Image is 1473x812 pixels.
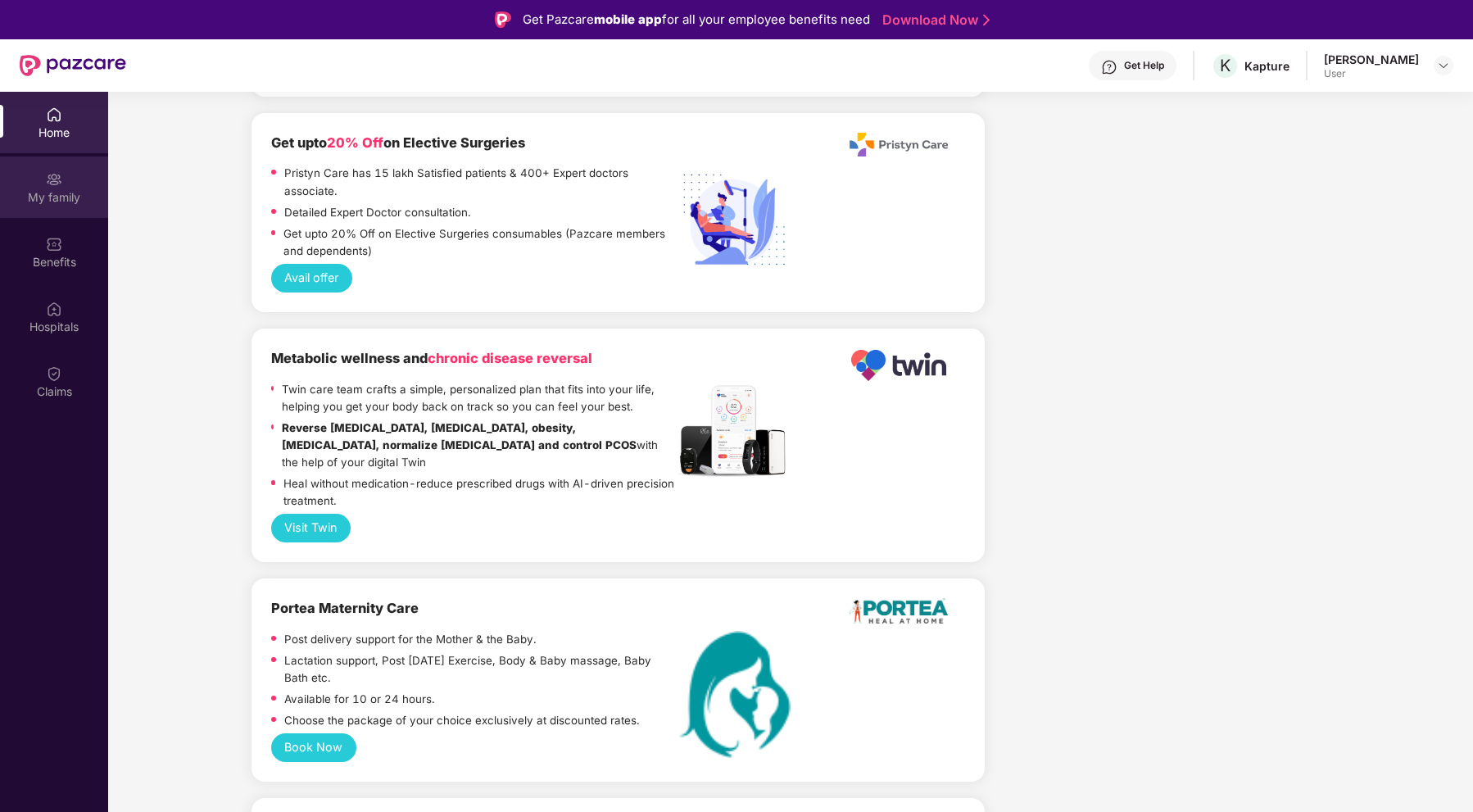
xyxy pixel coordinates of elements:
button: Book Now [271,733,356,762]
span: K [1220,56,1231,75]
img: Elective%20Surgery.png [676,166,791,280]
a: Download Now [882,11,985,29]
div: [PERSON_NAME] [1324,52,1419,67]
button: Visit Twin [271,514,351,542]
img: svg+xml;base64,PHN2ZyBpZD0iSGVscC0zMngzMiIgeG1sbnM9Imh0dHA6Ly93d3cudzMub3JnLzIwMDAvc3ZnIiB3aWR0aD... [1101,59,1117,75]
p: Lactation support, Post [DATE] Exercise, Body & Baby massage, Baby Bath etc. [284,652,676,687]
b: Portea Maternity Care [271,600,419,616]
img: Logo [495,11,511,28]
p: Choose the package of your choice exclusively at discounted rates. [284,712,640,729]
img: svg+xml;base64,PHN2ZyBpZD0iQmVuZWZpdHMiIHhtbG5zPSJodHRwOi8vd3d3LnczLm9yZy8yMDAwL3N2ZyIgd2lkdGg9Ij... [46,236,62,252]
div: Kapture [1244,58,1289,74]
img: svg+xml;base64,PHN2ZyBpZD0iRHJvcGRvd24tMzJ4MzIiIHhtbG5zPSJodHRwOi8vd3d3LnczLm9yZy8yMDAwL3N2ZyIgd2... [1437,59,1450,72]
p: with the help of your digital Twin [282,420,676,471]
img: Header.jpg [676,381,791,481]
div: Get Help [1124,59,1164,72]
p: Heal without medication-reduce prescribed drugs with AI-driven precision treatment. [283,475,676,510]
img: svg+xml;base64,PHN2ZyB3aWR0aD0iMjAiIGhlaWdodD0iMjAiIHZpZXdCb3g9IjAgMCAyMCAyMCIgZmlsbD0ibm9uZSIgeG... [46,171,62,188]
img: svg+xml;base64,PHN2ZyBpZD0iSG9tZSIgeG1sbnM9Imh0dHA6Ly93d3cudzMub3JnLzIwMDAvc3ZnIiB3aWR0aD0iMjAiIG... [46,107,62,123]
img: logo.png [850,598,948,624]
strong: Reverse [MEDICAL_DATA], [MEDICAL_DATA], obesity, [MEDICAL_DATA], normalize [MEDICAL_DATA] and con... [282,421,637,451]
div: User [1324,67,1419,80]
p: Post delivery support for the Mother & the Baby. [284,631,537,648]
p: Pristyn Care has 15 lakh Satisfied patients & 400+ Expert doctors associate. [284,165,676,199]
span: chronic disease reversal [428,350,592,366]
img: svg+xml;base64,PHN2ZyBpZD0iSG9zcGl0YWxzIiB4bWxucz0iaHR0cDovL3d3dy53My5vcmcvMjAwMC9zdmciIHdpZHRoPS... [46,301,62,317]
div: Get Pazcare for all your employee benefits need [523,10,870,29]
p: Available for 10 or 24 hours. [284,691,435,708]
b: Metabolic wellness and [271,350,592,366]
span: 20% Off [327,134,383,151]
b: Get upto on Elective Surgeries [271,134,525,151]
img: Logo.png [850,348,948,383]
img: svg+xml;base64,PHN2ZyBpZD0iQ2xhaW0iIHhtbG5zPSJodHRwOi8vd3d3LnczLm9yZy8yMDAwL3N2ZyIgd2lkdGg9IjIwIi... [46,365,62,382]
p: Twin care team crafts a simple, personalized plan that fits into your life, helping you get your ... [282,381,676,415]
img: Pristyn_Care_Logo%20(1).png [850,133,948,157]
button: Avail offer [271,264,352,293]
strong: mobile app [594,11,662,27]
img: New Pazcare Logo [20,55,126,76]
p: Detailed Expert Doctor consultation. [284,204,471,221]
img: MaternityCare.png [676,631,791,758]
img: Stroke [983,11,990,29]
p: Get upto 20% Off on Elective Surgeries consumables (Pazcare members and dependents) [283,225,676,260]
